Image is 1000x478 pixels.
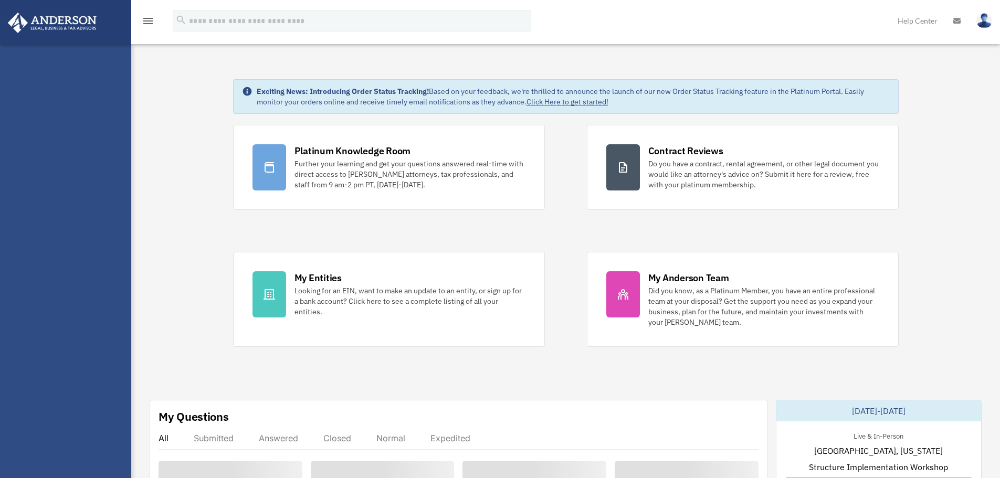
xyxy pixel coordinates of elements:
[294,271,342,284] div: My Entities
[809,461,948,473] span: Structure Implementation Workshop
[430,433,470,443] div: Expedited
[976,13,992,28] img: User Pic
[648,158,879,190] div: Do you have a contract, rental agreement, or other legal document you would like an attorney's ad...
[648,271,729,284] div: My Anderson Team
[257,86,890,107] div: Based on your feedback, we're thrilled to announce the launch of our new Order Status Tracking fe...
[5,13,100,33] img: Anderson Advisors Platinum Portal
[776,400,981,421] div: [DATE]-[DATE]
[294,158,525,190] div: Further your learning and get your questions answered real-time with direct access to [PERSON_NAM...
[294,144,411,157] div: Platinum Knowledge Room
[648,285,879,327] div: Did you know, as a Platinum Member, you have an entire professional team at your disposal? Get th...
[648,144,723,157] div: Contract Reviews
[233,252,545,347] a: My Entities Looking for an EIN, want to make an update to an entity, or sign up for a bank accoun...
[814,444,943,457] span: [GEOGRAPHIC_DATA], [US_STATE]
[294,285,525,317] div: Looking for an EIN, want to make an update to an entity, or sign up for a bank account? Click her...
[159,433,169,443] div: All
[194,433,234,443] div: Submitted
[257,87,429,96] strong: Exciting News: Introducing Order Status Tracking!
[142,15,154,27] i: menu
[587,125,899,210] a: Contract Reviews Do you have a contract, rental agreement, or other legal document you would like...
[259,433,298,443] div: Answered
[159,409,229,424] div: My Questions
[175,14,187,26] i: search
[233,125,545,210] a: Platinum Knowledge Room Further your learning and get your questions answered real-time with dire...
[323,433,351,443] div: Closed
[142,18,154,27] a: menu
[376,433,405,443] div: Normal
[527,97,608,107] a: Click Here to get started!
[587,252,899,347] a: My Anderson Team Did you know, as a Platinum Member, you have an entire professional team at your...
[845,430,912,441] div: Live & In-Person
